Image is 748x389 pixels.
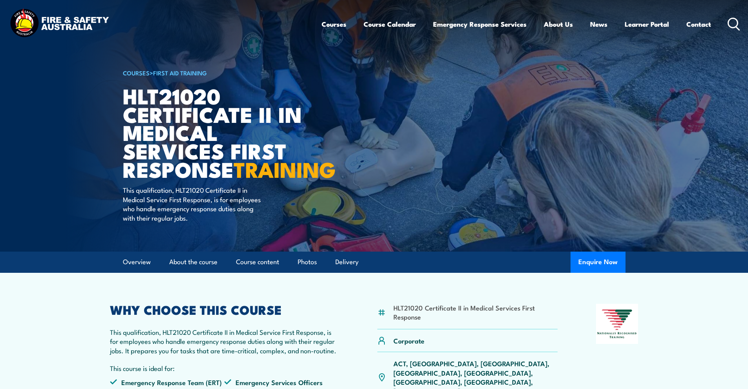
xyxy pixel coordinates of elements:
a: Courses [322,14,346,35]
h6: > [123,68,317,77]
a: First Aid Training [153,68,207,77]
a: COURSES [123,68,150,77]
a: Contact [686,14,711,35]
p: Corporate [393,336,424,345]
a: About Us [544,14,573,35]
button: Enquire Now [571,252,625,273]
a: About the course [169,252,218,272]
a: Learner Portal [625,14,669,35]
a: News [590,14,607,35]
p: This qualification, HLT21020 Certificate II in Medical Service First Response, is for employees w... [110,327,339,355]
p: This qualification, HLT21020 Certificate II in Medical Service First Response, is for employees w... [123,185,266,222]
a: Overview [123,252,151,272]
a: Delivery [335,252,358,272]
a: Course Calendar [364,14,416,35]
strong: TRAINING [234,152,336,185]
p: This course is ideal for: [110,363,339,373]
h1: HLT21020 Certificate II in Medical Services First Response [123,86,317,178]
li: HLT21020 Certificate II in Medical Services First Response [393,303,558,321]
a: Course content [236,252,279,272]
img: Nationally Recognised Training logo. [596,304,638,344]
h2: WHY CHOOSE THIS COURSE [110,304,339,315]
a: Emergency Response Services [433,14,527,35]
a: Photos [298,252,317,272]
